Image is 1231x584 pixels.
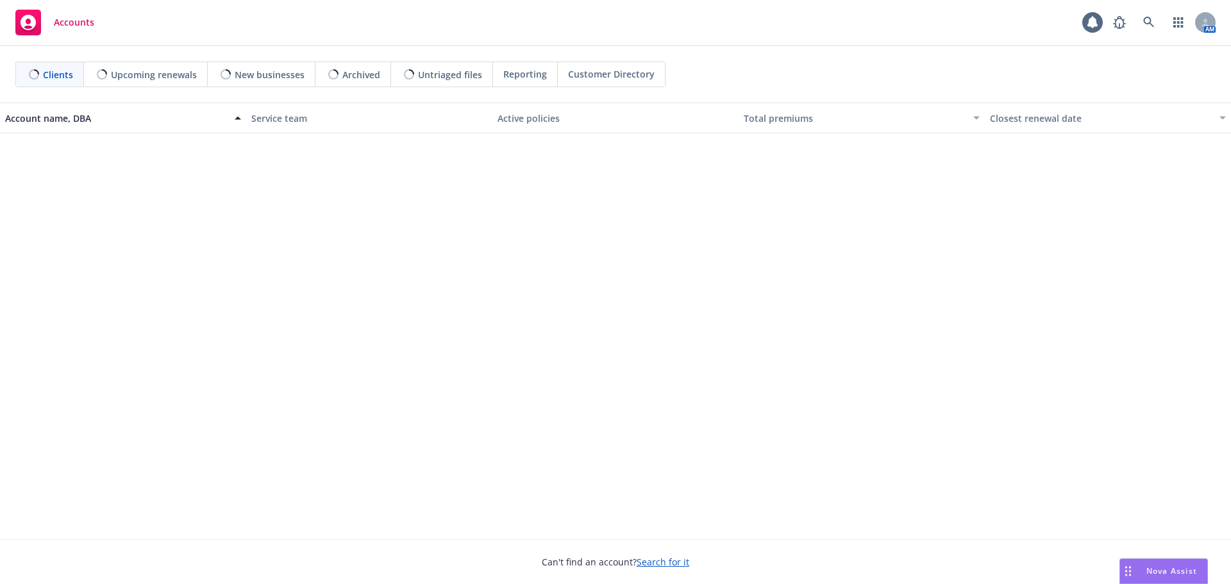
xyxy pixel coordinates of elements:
div: Drag to move [1120,559,1136,583]
button: Active policies [492,103,739,133]
a: Accounts [10,4,99,40]
span: Customer Directory [568,67,655,81]
div: Account name, DBA [5,112,227,125]
span: Reporting [503,67,547,81]
button: Total premiums [739,103,985,133]
div: Active policies [498,112,733,125]
a: Report a Bug [1107,10,1132,35]
span: Can't find an account? [542,555,689,569]
a: Switch app [1166,10,1191,35]
button: Nova Assist [1119,558,1208,584]
span: Nova Assist [1146,565,1197,576]
button: Service team [246,103,492,133]
a: Search for it [637,556,689,568]
span: Accounts [54,17,94,28]
div: Closest renewal date [990,112,1212,125]
div: Total premiums [744,112,966,125]
span: Upcoming renewals [111,68,197,81]
span: Archived [342,68,380,81]
a: Search [1136,10,1162,35]
div: Service team [251,112,487,125]
span: New businesses [235,68,305,81]
span: Untriaged files [418,68,482,81]
button: Closest renewal date [985,103,1231,133]
span: Clients [43,68,73,81]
